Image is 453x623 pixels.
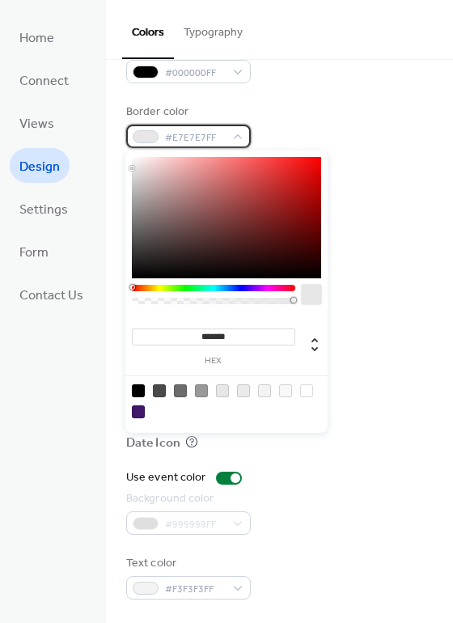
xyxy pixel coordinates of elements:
a: Home [10,19,64,54]
div: Text color [126,555,248,572]
div: Border color [126,104,248,121]
a: Form [10,234,58,269]
div: rgb(65, 23, 105) [132,405,145,418]
span: Views [19,112,54,137]
div: rgb(231, 231, 231) [216,384,229,397]
span: #000000FF [165,65,225,82]
a: Connect [10,62,78,97]
a: Settings [10,191,78,226]
a: Design [10,148,70,183]
span: Home [19,26,54,51]
div: Use event color [126,469,206,486]
span: Settings [19,197,68,222]
span: #F3F3F3FF [165,581,225,598]
div: rgb(255, 255, 255) [300,384,313,397]
div: rgb(243, 243, 243) [258,384,271,397]
div: rgb(74, 74, 74) [153,384,166,397]
span: Connect [19,69,69,94]
span: #E7E7E7FF [165,129,225,146]
div: rgb(235, 235, 235) [237,384,250,397]
div: Date Icon [126,435,180,452]
div: rgb(0, 0, 0) [132,384,145,397]
div: rgb(153, 153, 153) [195,384,208,397]
label: hex [132,357,295,366]
span: Form [19,240,49,265]
div: rgb(248, 248, 248) [279,384,292,397]
span: Contact Us [19,283,83,308]
span: Design [19,155,60,180]
div: Background color [126,490,248,507]
a: Contact Us [10,277,93,311]
a: Views [10,105,64,140]
div: rgb(108, 108, 108) [174,384,187,397]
